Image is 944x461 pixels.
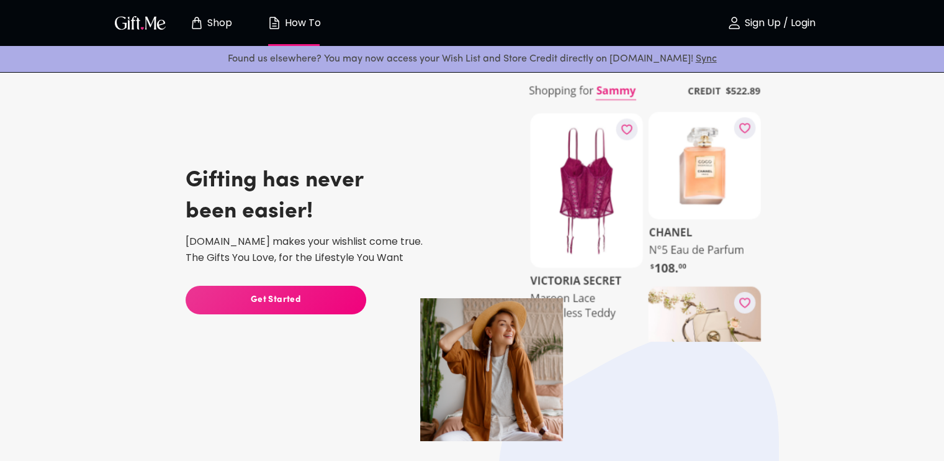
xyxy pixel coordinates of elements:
[204,18,232,29] p: Shop
[709,3,834,43] button: Sign Up / Login
[111,16,169,30] button: GiftMe Logo
[742,18,816,29] p: Sign Up / Login
[519,68,771,348] img: share_overlay
[10,51,934,67] p: Found us elsewhere? You may now access your Wish List and Store Credit directly on [DOMAIN_NAME]!
[260,3,328,43] button: How To
[282,18,321,29] p: How To
[420,298,563,441] img: iphone_shadow
[267,16,282,30] img: how-to.svg
[186,165,364,227] h3: Gifting has never been easier!
[186,293,366,307] span: Get Started
[177,3,245,43] button: Store page
[696,54,717,64] a: Sync
[186,234,554,266] p: [DOMAIN_NAME] makes your wishlist come true. The Gifts You Love, for the Lifestyle You Want
[112,14,168,32] img: GiftMe Logo
[186,286,366,314] button: Get Started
